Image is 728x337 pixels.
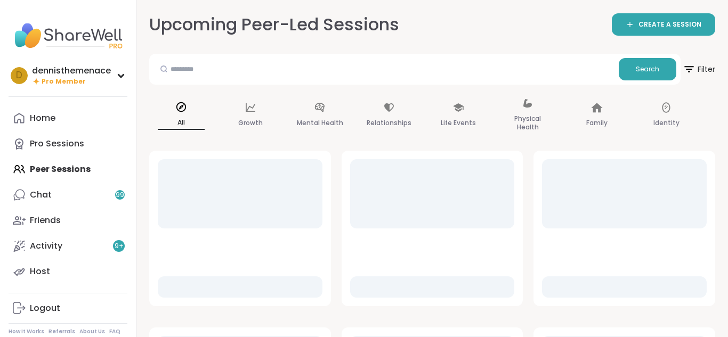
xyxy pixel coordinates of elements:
a: Logout [9,295,127,321]
p: Relationships [367,117,411,129]
a: CREATE A SESSION [612,13,715,36]
p: Life Events [441,117,476,129]
a: Home [9,105,127,131]
p: Family [586,117,608,129]
span: 99 [116,191,124,200]
span: Filter [683,56,715,82]
a: Pro Sessions [9,131,127,157]
a: FAQ [109,328,120,335]
span: CREATE A SESSION [638,20,701,29]
a: How It Works [9,328,44,335]
p: Mental Health [297,117,343,129]
span: Search [636,64,659,74]
div: dennisthemenace [32,65,111,77]
div: Pro Sessions [30,138,84,150]
span: Pro Member [42,77,86,86]
div: Host [30,266,50,277]
a: Referrals [48,328,75,335]
p: All [158,116,205,130]
a: Activity9+ [9,233,127,259]
div: Friends [30,215,61,226]
div: Chat [30,189,52,201]
button: Search [619,58,676,80]
div: Activity [30,240,62,252]
a: Friends [9,208,127,233]
h2: Upcoming Peer-Led Sessions [149,13,399,37]
span: d [16,69,22,83]
a: About Us [79,328,105,335]
p: Identity [653,117,680,129]
a: Host [9,259,127,284]
div: Home [30,112,55,124]
img: ShareWell Nav Logo [9,17,127,54]
p: Growth [238,117,263,129]
span: 9 + [115,242,124,251]
p: Physical Health [504,112,551,134]
div: Logout [30,302,60,314]
a: Chat99 [9,182,127,208]
button: Filter [683,54,715,85]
